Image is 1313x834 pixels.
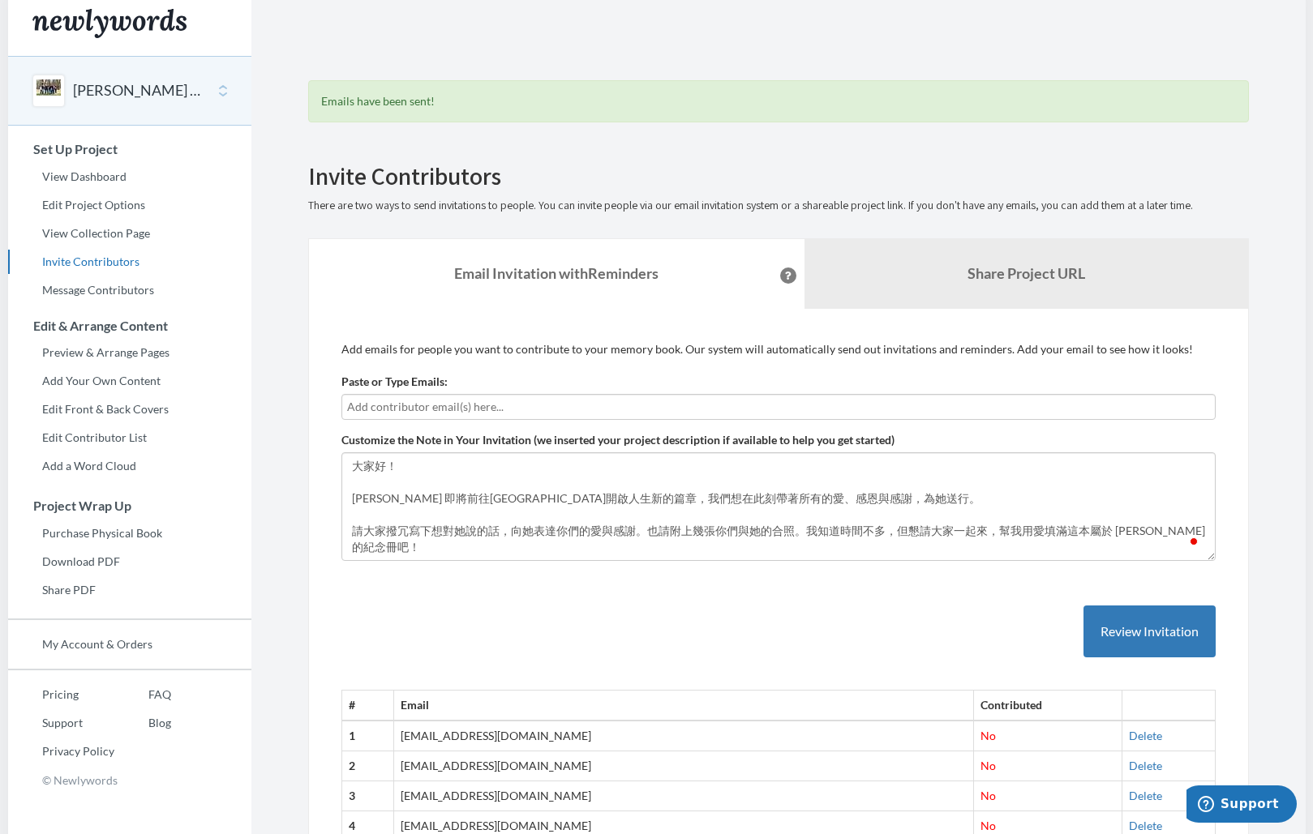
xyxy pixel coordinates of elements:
[8,682,114,707] a: Pricing
[114,682,171,707] a: FAQ
[980,759,996,772] span: No
[980,789,996,802] span: No
[8,340,251,365] a: Preview & Arrange Pages
[974,691,1122,721] th: Contributed
[308,163,1249,190] h2: Invite Contributors
[341,781,394,811] th: 3
[1129,819,1162,832] a: Delete
[9,319,251,333] h3: Edit & Arrange Content
[394,691,974,721] th: Email
[341,751,394,781] th: 2
[8,578,251,602] a: Share PDF
[1129,789,1162,802] a: Delete
[394,781,974,811] td: [EMAIL_ADDRESS][DOMAIN_NAME]
[341,374,448,390] label: Paste or Type Emails:
[980,729,996,742] span: No
[341,721,394,751] th: 1
[341,452,1216,561] textarea: To enrich screen reader interactions, please activate Accessibility in Grammarly extension settings
[8,278,251,302] a: Message Contributors
[8,550,251,574] a: Download PDF
[8,397,251,421] a: Edit Front & Back Covers
[8,711,114,735] a: Support
[341,691,394,721] th: #
[1186,785,1297,826] iframe: Opens a widget where you can chat to one of our agents
[308,198,1249,214] p: There are two ways to send invitations to people. You can invite people via our email invitation ...
[8,426,251,450] a: Edit Contributor List
[1129,759,1162,772] a: Delete
[114,711,171,735] a: Blog
[8,193,251,217] a: Edit Project Options
[341,432,895,448] label: Customize the Note in Your Invitation (we inserted your project description if available to help ...
[341,341,1216,357] p: Add emails for people you want to contribute to your memory book. Our system will automatically s...
[73,80,204,101] button: [PERSON_NAME] Goodbye
[980,819,996,832] span: No
[8,632,251,657] a: My Account & Orders
[1129,729,1162,742] a: Delete
[8,739,114,763] a: Privacy Policy
[8,454,251,478] a: Add a Word Cloud
[308,80,1249,122] div: Emails have been sent!
[8,768,251,793] p: © Newlywords
[1083,605,1216,658] button: Review Invitation
[32,9,187,38] img: Newlywords logo
[347,398,1210,416] input: Add contributor email(s) here...
[394,751,974,781] td: [EMAIL_ADDRESS][DOMAIN_NAME]
[9,142,251,156] h3: Set Up Project
[8,250,251,274] a: Invite Contributors
[8,221,251,246] a: View Collection Page
[8,521,251,545] a: Purchase Physical Book
[9,498,251,513] h3: Project Wrap Up
[8,165,251,189] a: View Dashboard
[968,264,1085,282] b: Share Project URL
[8,369,251,393] a: Add Your Own Content
[394,721,974,751] td: [EMAIL_ADDRESS][DOMAIN_NAME]
[454,264,659,282] strong: Email Invitation with Reminders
